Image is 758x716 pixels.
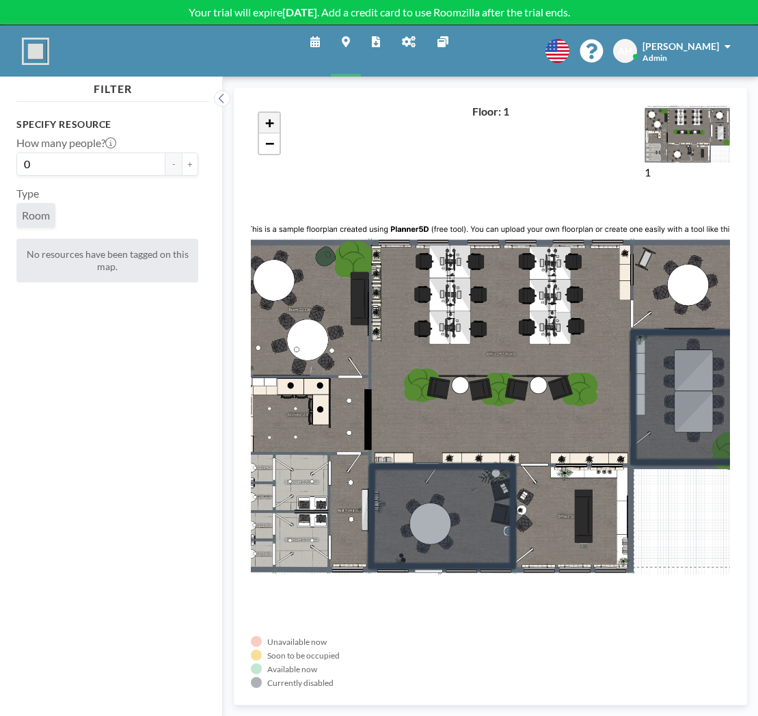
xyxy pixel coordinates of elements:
[16,187,39,200] label: Type
[16,239,198,282] div: No resources have been tagged on this map.
[16,118,198,131] h3: Specify resource
[22,38,49,65] img: organization-logo
[16,136,116,150] label: How many people?
[165,153,182,176] button: -
[642,40,719,52] span: [PERSON_NAME]
[267,637,327,647] div: Unavailable now
[642,53,667,63] span: Admin
[472,105,509,118] h4: Floor: 1
[618,45,632,57] span: AH
[267,664,317,674] div: Available now
[16,77,209,96] h4: FILTER
[182,153,198,176] button: +
[267,650,340,661] div: Soon to be occupied
[265,114,274,131] span: +
[265,135,274,152] span: −
[259,133,280,154] a: Zoom out
[645,105,730,163] img: ExemplaryFloorPlanRoomzilla.png
[267,678,334,688] div: Currently disabled
[282,5,317,18] b: [DATE]
[645,165,651,178] label: 1
[259,113,280,133] a: Zoom in
[22,209,50,222] span: Room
